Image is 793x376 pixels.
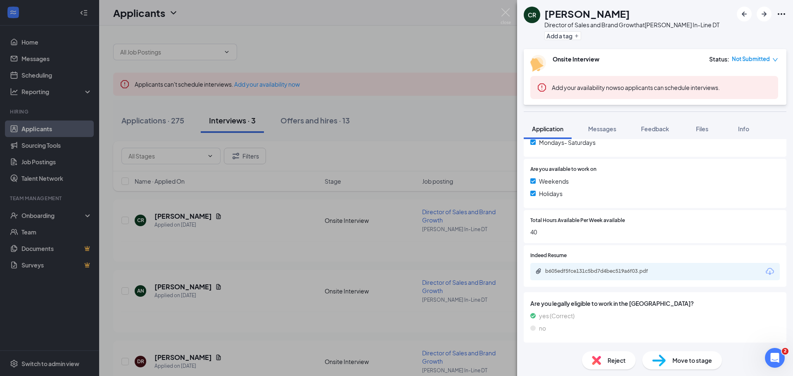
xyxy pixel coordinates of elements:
[772,57,778,63] span: down
[530,227,780,236] span: 40
[574,33,579,38] svg: Plus
[672,356,712,365] span: Move to stage
[545,268,661,274] div: b605edf5fce131c5bd7d4bec519a6f03.pdf
[552,84,720,91] span: so applicants can schedule interviews.
[738,125,749,132] span: Info
[765,267,775,277] svg: Download
[539,324,546,333] span: no
[535,268,542,274] svg: Paperclip
[539,177,569,186] span: Weekends
[544,7,630,21] h1: [PERSON_NAME]
[539,189,563,198] span: Holidays
[530,252,567,260] span: Indeed Resume
[588,125,616,132] span: Messages
[528,11,536,19] div: CR
[759,9,769,19] svg: ArrowRight
[709,55,729,63] div: Status :
[737,7,752,21] button: ArrowLeftNew
[776,9,786,19] svg: Ellipses
[732,55,770,63] span: Not Submitted
[530,166,596,173] span: Are you available to work on
[544,31,581,40] button: PlusAdd a tag
[757,7,772,21] button: ArrowRight
[739,9,749,19] svg: ArrowLeftNew
[553,55,599,63] b: Onsite Interview
[537,83,547,92] svg: Error
[552,83,617,92] button: Add your availability now
[765,348,785,368] iframe: Intercom live chat
[539,311,575,320] span: yes (Correct)
[530,217,625,225] span: Total Hours Available Per Week available
[782,348,788,355] span: 2
[535,268,669,276] a: Paperclipb605edf5fce131c5bd7d4bec519a6f03.pdf
[544,21,719,29] div: Director of Sales and Brand Growth at [PERSON_NAME] In-Line DT
[532,125,563,132] span: Application
[608,356,626,365] span: Reject
[530,299,780,308] span: Are you legally eligible to work in the [GEOGRAPHIC_DATA]?
[641,125,669,132] span: Feedback
[539,138,596,147] span: Mondays- Saturdays
[696,125,708,132] span: Files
